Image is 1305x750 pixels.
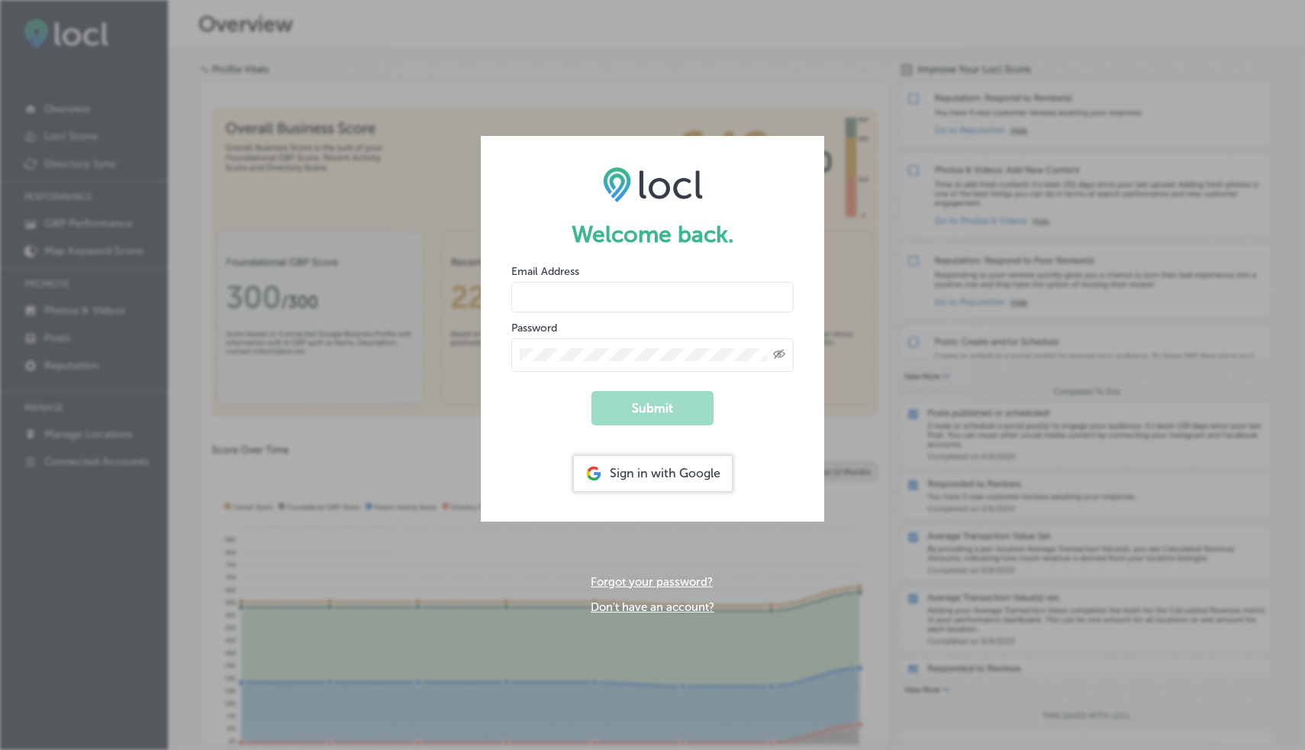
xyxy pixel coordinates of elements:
[511,265,579,278] label: Email Address
[511,322,557,335] label: Password
[773,348,785,362] span: Toggle password visibility
[591,391,714,425] button: Submit
[574,456,732,491] div: Sign in with Google
[603,166,703,202] img: LOCL logo
[511,221,794,248] h1: Welcome back.
[591,575,713,589] a: Forgot your password?
[591,600,714,614] a: Don't have an account?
